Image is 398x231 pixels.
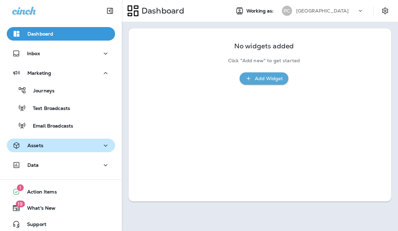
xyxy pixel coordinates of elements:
button: Support [7,217,115,231]
button: Marketing [7,66,115,80]
button: Inbox [7,47,115,60]
p: [GEOGRAPHIC_DATA] [296,8,349,14]
div: PC [282,6,292,16]
p: Inbox [27,51,40,56]
button: Email Broadcasts [7,118,115,133]
p: Text Broadcasts [26,106,70,112]
button: Assets [7,139,115,152]
span: What's New [20,205,56,213]
span: Working as: [246,8,275,14]
p: Dashboard [139,6,184,16]
p: Data [27,162,39,168]
span: Action Items [20,189,57,197]
p: Dashboard [27,31,53,37]
button: 19What's New [7,201,115,215]
button: 1Action Items [7,185,115,199]
button: Data [7,158,115,172]
button: Journeys [7,83,115,97]
p: Marketing [27,70,51,76]
button: Dashboard [7,27,115,41]
button: Settings [379,5,391,17]
span: 1 [17,184,24,191]
p: Click "Add new" to get started [228,58,300,64]
button: Text Broadcasts [7,101,115,115]
p: No widgets added [234,43,294,49]
div: Add Widget [255,74,283,83]
button: Collapse Sidebar [101,4,119,18]
p: Journeys [26,88,54,94]
p: Email Broadcasts [26,123,73,130]
span: Support [20,222,46,230]
button: Add Widget [240,72,288,85]
span: 19 [16,201,25,207]
p: Assets [27,143,43,148]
